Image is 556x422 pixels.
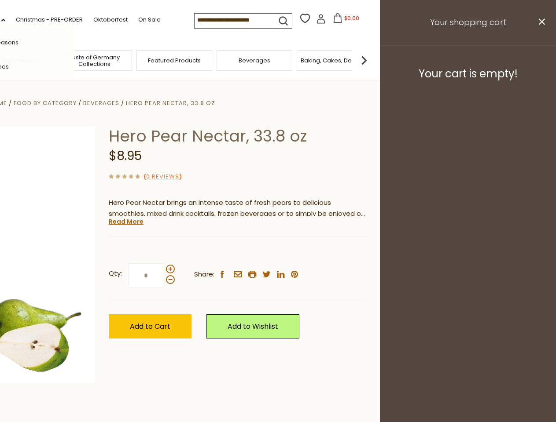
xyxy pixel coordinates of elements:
[16,15,83,25] a: Christmas - PRE-ORDER
[109,217,144,226] a: Read More
[109,147,142,164] span: $8.95
[148,57,201,64] a: Featured Products
[59,54,129,67] a: Taste of Germany Collections
[344,15,359,22] span: $0.00
[206,314,299,338] a: Add to Wishlist
[391,67,545,80] h3: Your cart is empty!
[146,172,179,182] a: 0 Reviews
[109,197,366,219] p: Hero Pear Nectar brings an intense taste of fresh pears to delicious smoothies, mixed drink cockt...
[109,126,366,146] h1: Hero Pear Nectar, 33.8 oz
[194,269,214,280] span: Share:
[83,99,119,107] a: Beverages
[126,99,215,107] a: Hero Pear Nectar, 33.8 oz
[355,51,373,69] img: next arrow
[109,314,191,338] button: Add to Cart
[109,268,122,279] strong: Qty:
[144,172,182,181] span: ( )
[128,263,164,287] input: Qty:
[239,57,270,64] a: Beverages
[130,321,170,331] span: Add to Cart
[14,99,77,107] a: Food By Category
[328,13,365,26] button: $0.00
[93,15,128,25] a: Oktoberfest
[301,57,369,64] a: Baking, Cakes, Desserts
[138,15,161,25] a: On Sale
